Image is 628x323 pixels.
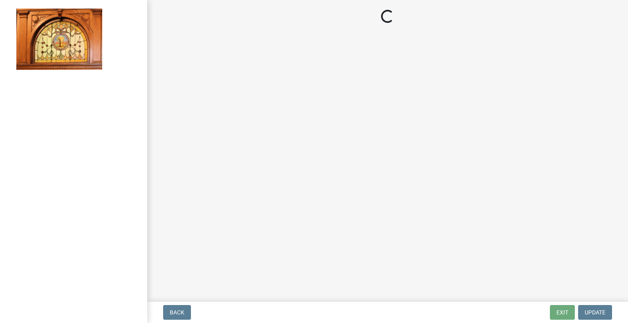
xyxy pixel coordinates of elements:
span: Update [585,309,606,316]
span: Back [170,309,184,316]
button: Exit [550,305,575,320]
img: Jasper County, Indiana [16,9,102,70]
button: Back [163,305,191,320]
button: Update [578,305,612,320]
